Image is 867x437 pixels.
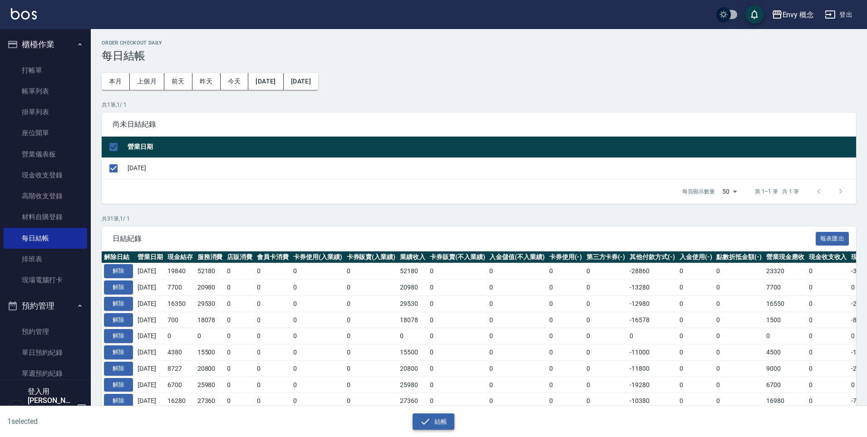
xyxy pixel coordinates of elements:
td: 0 [165,328,195,344]
td: -19280 [627,377,677,393]
button: Envy 概念 [768,5,818,24]
td: 20800 [195,360,225,377]
td: 15500 [398,344,428,361]
td: 7700 [165,280,195,296]
td: 0 [345,263,398,280]
td: 0 [584,377,628,393]
td: 6700 [764,377,807,393]
td: [DATE] [125,157,856,179]
button: 登出 [821,6,856,23]
td: 0 [714,344,764,361]
td: 25980 [195,377,225,393]
button: 解除 [104,345,133,359]
td: 0 [714,295,764,312]
td: 0 [584,344,628,361]
td: 0 [345,280,398,296]
td: 0 [677,295,714,312]
td: 0 [677,328,714,344]
img: Person [7,399,25,417]
td: 0 [428,280,488,296]
td: 0 [807,344,849,361]
button: 解除 [104,264,133,278]
span: 日結紀錄 [113,234,816,243]
td: 0 [255,344,291,361]
td: 0 [225,344,255,361]
a: 單日預約紀錄 [4,342,87,363]
td: 0 [487,312,547,328]
td: 0 [807,360,849,377]
td: 0 [291,312,345,328]
td: 0 [291,344,345,361]
td: [DATE] [135,328,165,344]
td: -28860 [627,263,677,280]
th: 營業日期 [125,137,856,158]
td: 0 [807,328,849,344]
td: 20980 [195,280,225,296]
h5: 登入用[PERSON_NAME] [28,387,74,405]
h2: Order checkout daily [102,40,856,46]
td: 0 [807,312,849,328]
a: 座位開單 [4,123,87,143]
td: 0 [584,263,628,280]
td: 0 [677,393,714,409]
td: 0 [714,360,764,377]
td: 0 [487,344,547,361]
button: 解除 [104,378,133,392]
th: 現金結存 [165,251,195,263]
td: 0 [714,263,764,280]
td: [DATE] [135,280,165,296]
button: 櫃檯作業 [4,33,87,56]
td: 0 [255,360,291,377]
th: 會員卡消費 [255,251,291,263]
td: 0 [225,328,255,344]
th: 服務消費 [195,251,225,263]
button: 昨天 [192,73,221,90]
td: 0 [428,344,488,361]
td: 0 [195,328,225,344]
p: 共 31 筆, 1 / 1 [102,215,856,223]
td: 0 [428,377,488,393]
td: 0 [428,263,488,280]
td: 0 [714,280,764,296]
button: 解除 [104,297,133,311]
button: [DATE] [284,73,318,90]
td: 0 [345,393,398,409]
th: 點數折抵金額(-) [714,251,764,263]
td: [DATE] [135,295,165,312]
td: -16578 [627,312,677,328]
td: 6700 [165,377,195,393]
button: 今天 [221,73,249,90]
td: [DATE] [135,377,165,393]
td: 0 [584,280,628,296]
th: 卡券使用(入業績) [291,251,345,263]
td: 0 [807,393,849,409]
td: [DATE] [135,312,165,328]
td: 0 [487,280,547,296]
td: 0 [764,328,807,344]
td: 0 [255,312,291,328]
a: 材料自購登錄 [4,206,87,227]
p: 每頁顯示數量 [682,187,715,196]
td: 0 [547,280,584,296]
a: 現場電腦打卡 [4,270,87,290]
th: 解除日結 [102,251,135,263]
td: 0 [291,280,345,296]
td: 29530 [195,295,225,312]
td: -11000 [627,344,677,361]
td: 0 [584,312,628,328]
h6: 1 selected [7,416,215,427]
td: 20980 [398,280,428,296]
td: 0 [487,393,547,409]
td: 18078 [195,312,225,328]
td: -12980 [627,295,677,312]
button: 解除 [104,313,133,327]
td: 52180 [195,263,225,280]
td: 0 [291,295,345,312]
td: 0 [677,377,714,393]
p: 第 1–1 筆 共 1 筆 [755,187,799,196]
a: 排班表 [4,249,87,270]
td: 0 [345,295,398,312]
td: 0 [547,393,584,409]
td: 8727 [165,360,195,377]
div: 50 [719,179,740,204]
